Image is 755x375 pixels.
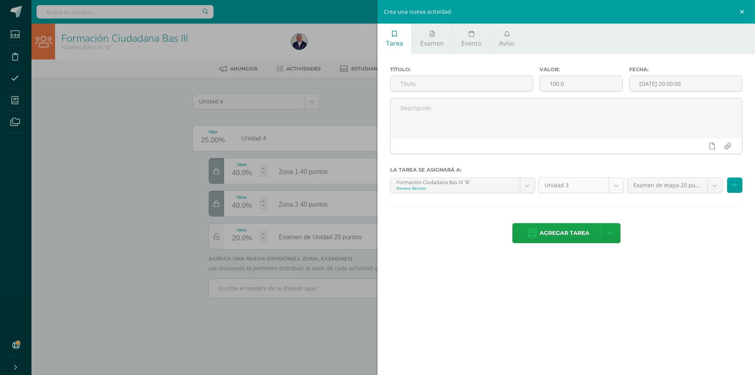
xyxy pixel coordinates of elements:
span: Evento [461,39,482,48]
label: La tarea se asignará a: [390,167,742,173]
a: Formación Ciudadana Bas III 'B'Noveno Básicos [390,178,535,193]
label: Título: [390,67,533,72]
a: Evento [453,24,490,54]
label: Fecha: [629,67,742,72]
label: Valor: [540,67,623,72]
a: Examen de etapa 20 puntos (20.0%) [628,178,722,193]
span: Examen de etapa 20 puntos (20.0%) [633,178,702,193]
a: Tarea [377,24,411,54]
input: Título [390,76,533,91]
span: Agregar tarea [540,224,589,243]
span: Aviso [499,39,515,48]
span: Tarea [386,39,403,48]
span: Examen [420,39,444,48]
div: Noveno Básicos [396,185,514,191]
a: Unidad 3 [539,178,624,193]
span: Unidad 3 [545,178,603,193]
a: Examen [412,24,452,54]
a: Aviso [491,24,523,54]
input: Fecha de entrega [630,76,742,91]
div: Formación Ciudadana Bas III 'B' [396,178,514,185]
input: Puntos máximos [540,76,622,91]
